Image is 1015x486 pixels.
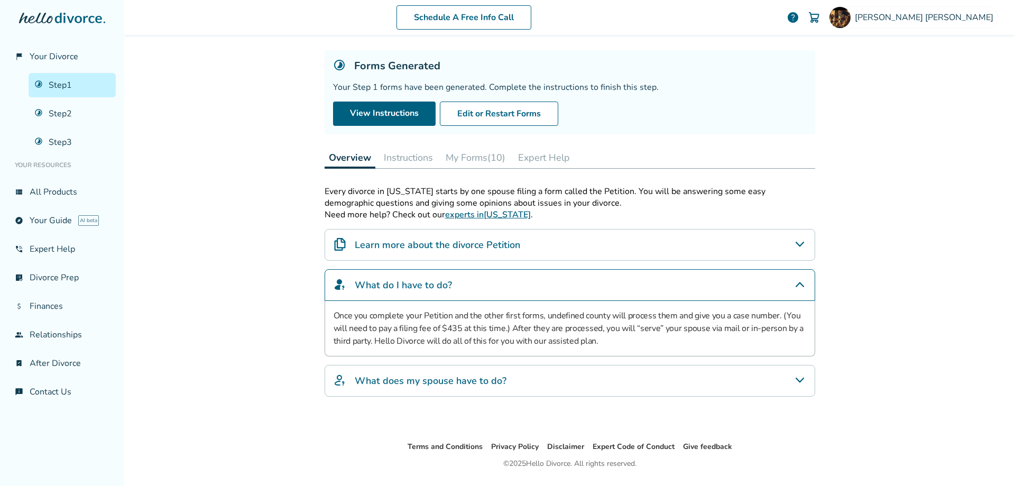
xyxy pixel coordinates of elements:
[15,388,23,396] span: chat_info
[962,435,1015,486] iframe: Chat Widget
[445,209,531,221] a: experts in[US_STATE]
[829,7,851,28] img: M
[855,12,998,23] span: [PERSON_NAME] [PERSON_NAME]
[78,215,99,226] span: AI beta
[29,73,116,97] a: Step1
[15,245,23,253] span: phone_in_talk
[334,374,346,387] img: What does my spouse have to do?
[8,154,116,176] li: Your Resources
[333,102,436,126] a: View Instructions
[354,59,440,73] h5: Forms Generated
[334,309,806,347] p: Once you complete your Petition and the other first forms, undefined county will process them and...
[396,5,531,30] a: Schedule A Free Info Call
[8,265,116,290] a: list_alt_checkDivorce Prep
[8,351,116,375] a: bookmark_checkAfter Divorce
[8,208,116,233] a: exploreYour GuideAI beta
[30,51,78,62] span: Your Divorce
[355,278,452,292] h4: What do I have to do?
[334,238,346,251] img: Learn more about the divorce Petition
[355,374,506,388] h4: What does my spouse have to do?
[325,209,815,221] p: Need more help? Check out our .
[325,229,815,261] div: Learn more about the divorce Petition
[15,331,23,339] span: group
[325,269,815,301] div: What do I have to do?
[333,81,807,93] div: Your Step 1 forms have been generated. Complete the instructions to finish this step.
[334,278,346,291] img: What do I have to do?
[491,442,539,452] a: Privacy Policy
[15,302,23,310] span: attach_money
[808,11,820,24] img: Cart
[15,52,23,61] span: flag_2
[29,102,116,126] a: Step2
[15,273,23,282] span: list_alt_check
[503,457,636,470] div: © 2025 Hello Divorce. All rights reserved.
[29,130,116,154] a: Step3
[15,359,23,368] span: bookmark_check
[440,102,558,126] button: Edit or Restart Forms
[8,380,116,404] a: chat_infoContact Us
[593,442,675,452] a: Expert Code of Conduct
[15,188,23,196] span: view_list
[408,442,483,452] a: Terms and Conditions
[8,237,116,261] a: phone_in_talkExpert Help
[441,147,510,168] button: My Forms(10)
[325,186,815,209] p: Every divorce in [US_STATE] starts by one spouse filing a form called the Petition. You will be a...
[15,216,23,225] span: explore
[8,44,116,69] a: flag_2Your Divorce
[325,147,375,169] button: Overview
[8,294,116,318] a: attach_moneyFinances
[8,180,116,204] a: view_listAll Products
[514,147,574,168] button: Expert Help
[787,11,799,24] a: help
[547,441,584,453] li: Disclaimer
[683,441,732,453] li: Give feedback
[8,323,116,347] a: groupRelationships
[325,365,815,397] div: What does my spouse have to do?
[380,147,437,168] button: Instructions
[355,238,520,252] h4: Learn more about the divorce Petition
